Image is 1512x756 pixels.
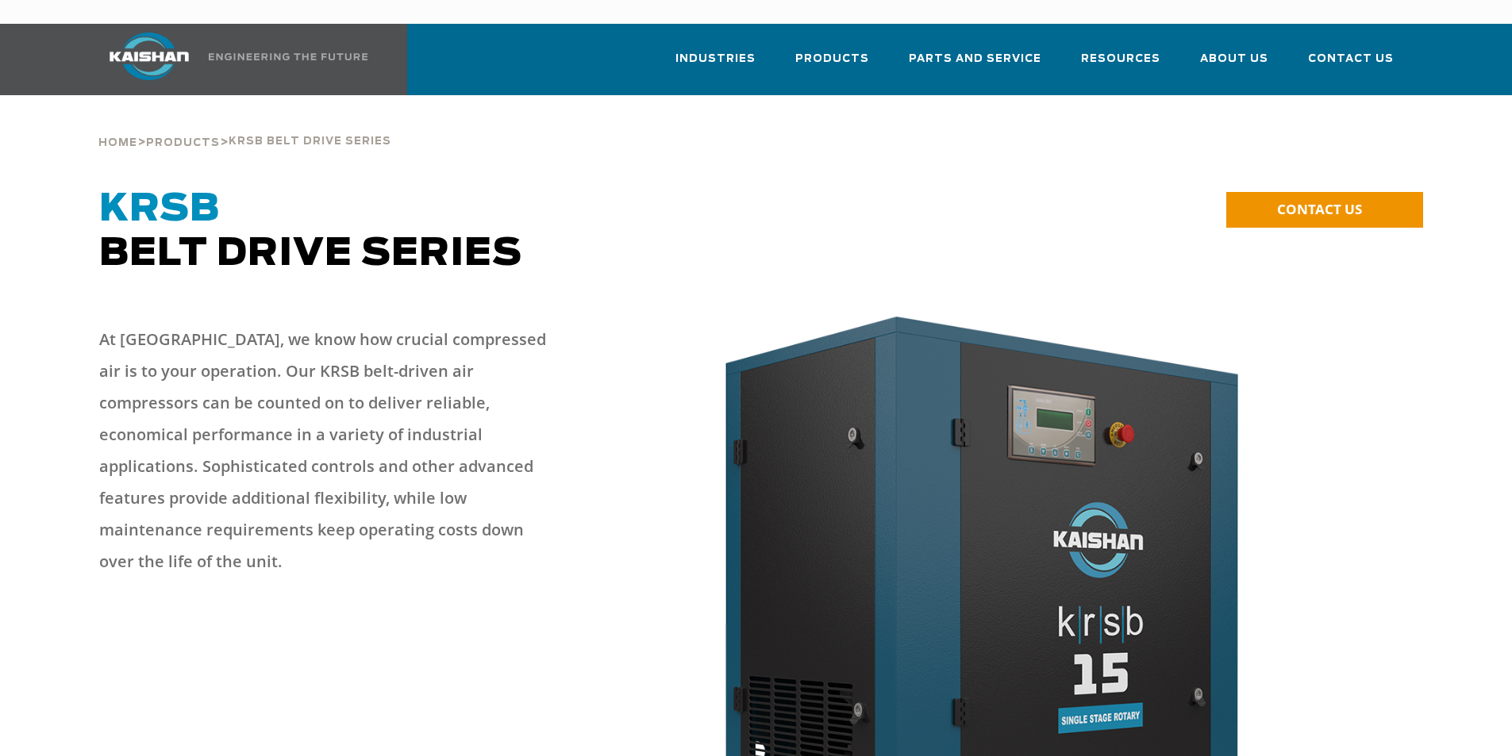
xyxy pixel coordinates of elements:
[90,33,209,80] img: kaishan logo
[229,136,391,147] span: krsb belt drive series
[99,190,220,228] span: KRSB
[909,38,1041,92] a: Parts and Service
[795,38,869,92] a: Products
[99,324,560,578] p: At [GEOGRAPHIC_DATA], we know how crucial compressed air is to your operation. Our KRSB belt-driv...
[1277,200,1362,218] span: CONTACT US
[675,50,756,68] span: Industries
[1308,38,1394,92] a: Contact Us
[1081,50,1160,68] span: Resources
[909,50,1041,68] span: Parts and Service
[1200,50,1268,68] span: About Us
[146,138,220,148] span: Products
[209,53,367,60] img: Engineering the future
[675,38,756,92] a: Industries
[1200,38,1268,92] a: About Us
[146,135,220,149] a: Products
[99,190,522,273] span: Belt Drive Series
[1081,38,1160,92] a: Resources
[795,50,869,68] span: Products
[1226,192,1423,228] a: CONTACT US
[98,135,137,149] a: Home
[98,95,391,155] div: > >
[98,138,137,148] span: Home
[90,24,371,95] a: Kaishan USA
[1308,50,1394,68] span: Contact Us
